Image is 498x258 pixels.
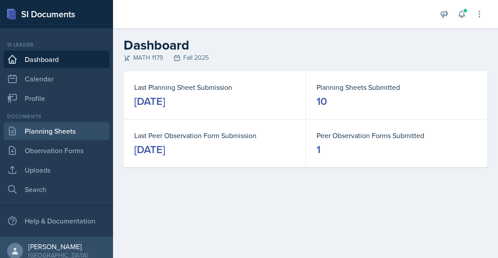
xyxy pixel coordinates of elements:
[4,112,109,120] div: Documents
[28,242,88,251] div: [PERSON_NAME]
[4,181,109,198] a: Search
[4,41,109,49] div: Si leader
[317,142,321,157] div: 1
[4,89,109,107] a: Profile
[4,70,109,88] a: Calendar
[4,161,109,179] a: Uploads
[4,212,109,230] div: Help & Documentation
[124,37,487,53] h2: Dashboard
[4,122,109,140] a: Planning Sheets
[134,130,295,141] dt: Last Peer Observation Form Submission
[317,130,477,141] dt: Peer Observation Forms Submitted
[124,53,487,62] div: MATH 1179 Fall 2025
[134,142,165,157] div: [DATE]
[4,142,109,159] a: Observation Forms
[317,82,477,92] dt: Planning Sheets Submitted
[317,94,327,108] div: 10
[134,82,295,92] dt: Last Planning Sheet Submission
[4,50,109,68] a: Dashboard
[134,94,165,108] div: [DATE]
